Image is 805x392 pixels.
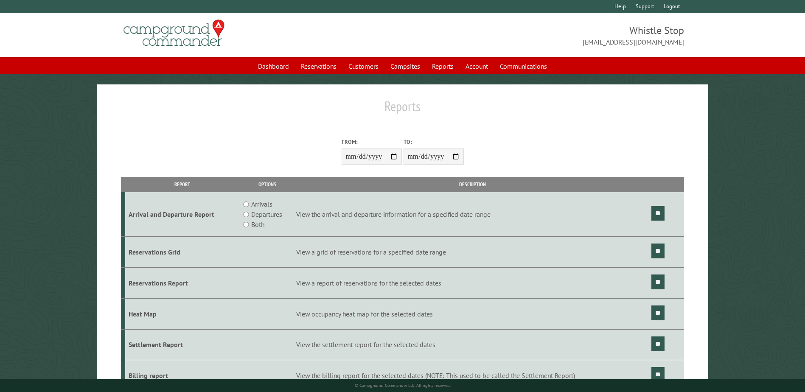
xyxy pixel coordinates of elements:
td: Reservations Report [125,267,239,298]
a: Reservations [296,58,342,74]
label: Departures [251,209,282,219]
a: Customers [343,58,384,74]
th: Options [239,177,295,192]
span: Whistle Stop [EMAIL_ADDRESS][DOMAIN_NAME] [403,23,684,47]
td: Heat Map [125,298,239,329]
label: From: [342,138,402,146]
td: Reservations Grid [125,237,239,268]
td: View the billing report for the selected dates (NOTE: This used to be called the Settlement Report) [295,360,650,391]
a: Communications [495,58,552,74]
h1: Reports [121,98,684,121]
a: Account [460,58,493,74]
td: View a report of reservations for the selected dates [295,267,650,298]
td: View the settlement report for the selected dates [295,329,650,360]
label: Both [251,219,264,230]
a: Campsites [385,58,425,74]
td: Settlement Report [125,329,239,360]
img: Campground Commander [121,17,227,50]
td: Billing report [125,360,239,391]
label: Arrivals [251,199,272,209]
td: View occupancy heat map for the selected dates [295,298,650,329]
td: View a grid of reservations for a specified date range [295,237,650,268]
th: Description [295,177,650,192]
td: View the arrival and departure information for a specified date range [295,192,650,237]
label: To: [404,138,464,146]
small: © Campground Commander LLC. All rights reserved. [355,383,451,388]
td: Arrival and Departure Report [125,192,239,237]
a: Dashboard [253,58,294,74]
th: Report [125,177,239,192]
a: Reports [427,58,459,74]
